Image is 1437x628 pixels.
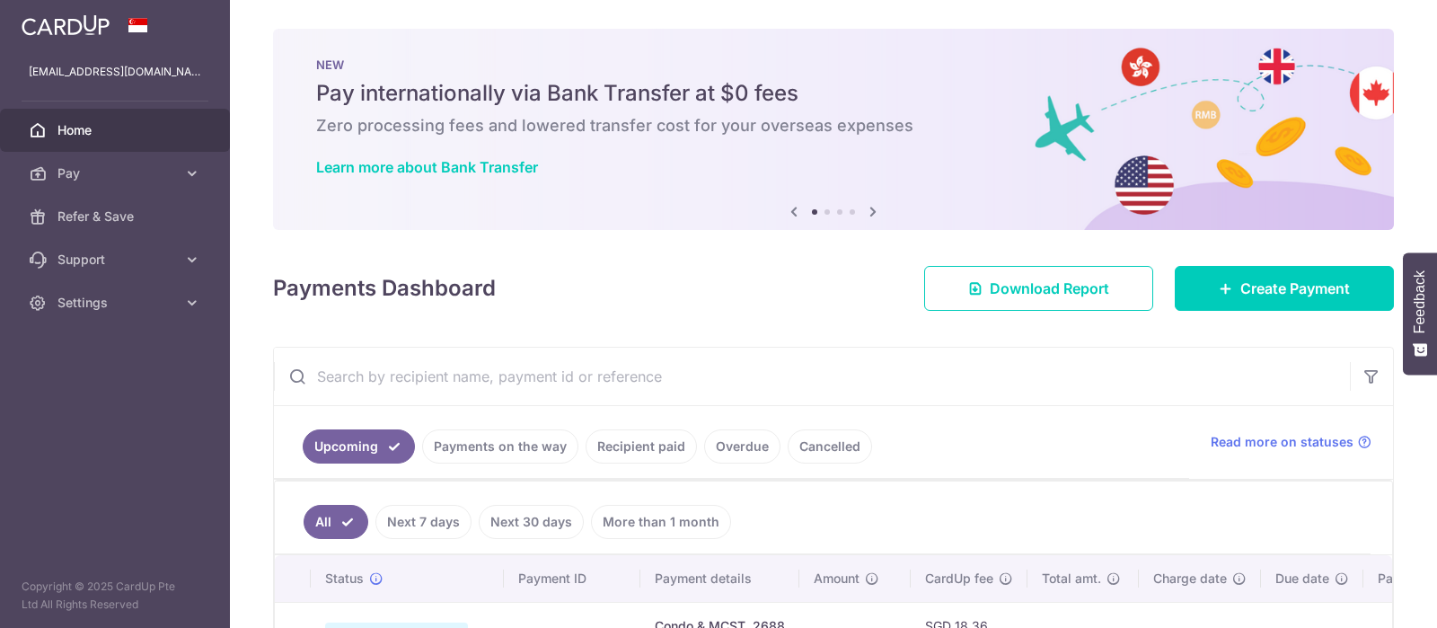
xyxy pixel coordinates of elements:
[788,429,872,464] a: Cancelled
[422,429,578,464] a: Payments on the way
[316,115,1351,137] h6: Zero processing fees and lowered transfer cost for your overseas expenses
[1240,278,1350,299] span: Create Payment
[325,570,364,588] span: Status
[304,505,368,539] a: All
[316,57,1351,72] p: NEW
[479,505,584,539] a: Next 30 days
[316,158,538,176] a: Learn more about Bank Transfer
[1412,270,1428,333] span: Feedback
[591,505,731,539] a: More than 1 month
[375,505,472,539] a: Next 7 days
[57,121,176,139] span: Home
[1211,433,1371,451] a: Read more on statuses
[57,251,176,269] span: Support
[1042,570,1101,588] span: Total amt.
[586,429,697,464] a: Recipient paid
[274,348,1350,405] input: Search by recipient name, payment id or reference
[990,278,1109,299] span: Download Report
[704,429,780,464] a: Overdue
[814,570,860,588] span: Amount
[273,29,1394,230] img: Bank transfer banner
[303,429,415,464] a: Upcoming
[57,294,176,312] span: Settings
[925,570,993,588] span: CardUp fee
[1211,433,1353,451] span: Read more on statuses
[640,555,799,602] th: Payment details
[22,14,110,36] img: CardUp
[1275,570,1329,588] span: Due date
[1153,570,1227,588] span: Charge date
[316,79,1351,108] h5: Pay internationally via Bank Transfer at $0 fees
[1403,252,1437,375] button: Feedback - Show survey
[1175,266,1394,311] a: Create Payment
[57,208,176,226] span: Refer & Save
[273,272,496,305] h4: Payments Dashboard
[57,164,176,182] span: Pay
[29,63,201,81] p: [EMAIL_ADDRESS][DOMAIN_NAME]
[504,555,640,602] th: Payment ID
[924,266,1153,311] a: Download Report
